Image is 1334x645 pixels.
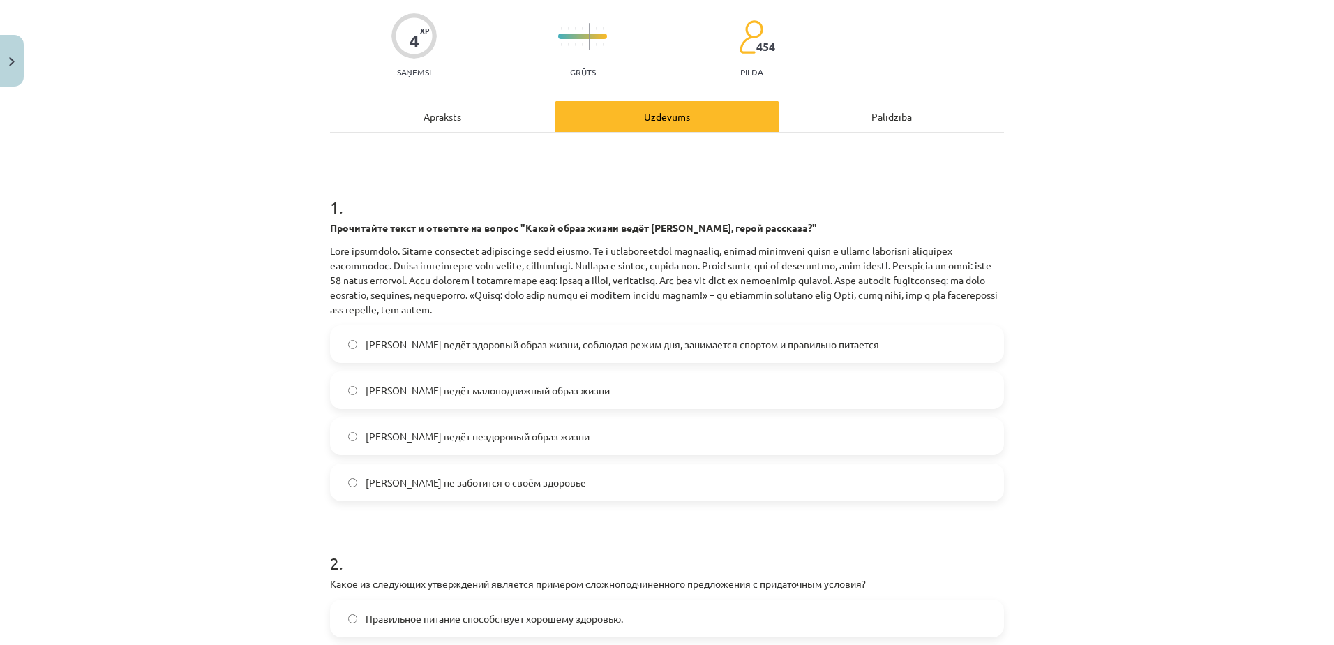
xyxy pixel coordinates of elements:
p: Saņemsi [391,67,437,77]
img: icon-long-line-d9ea69661e0d244f92f715978eff75569469978d946b2353a9bb055b3ed8787d.svg [589,23,590,50]
div: Apraksts [330,101,555,132]
div: 4 [410,31,419,51]
img: icon-close-lesson-0947bae3869378f0d4975bcd49f059093ad1ed9edebbc8119c70593378902aed.svg [9,57,15,66]
input: [PERSON_NAME] ведёт нездоровый образ жизни [348,432,357,441]
img: icon-short-line-57e1e144782c952c97e751825c79c345078a6d821885a25fce030b3d8c18986b.svg [582,27,583,30]
div: Uzdevums [555,101,779,132]
img: icon-short-line-57e1e144782c952c97e751825c79c345078a6d821885a25fce030b3d8c18986b.svg [596,27,597,30]
img: icon-short-line-57e1e144782c952c97e751825c79c345078a6d821885a25fce030b3d8c18986b.svg [575,27,576,30]
img: icon-short-line-57e1e144782c952c97e751825c79c345078a6d821885a25fce030b3d8c18986b.svg [582,43,583,46]
img: icon-short-line-57e1e144782c952c97e751825c79c345078a6d821885a25fce030b3d8c18986b.svg [561,27,562,30]
span: 454 [756,40,775,53]
span: XP [420,27,429,34]
img: icon-short-line-57e1e144782c952c97e751825c79c345078a6d821885a25fce030b3d8c18986b.svg [603,43,604,46]
span: [PERSON_NAME] не заботится о своём здоровье [366,475,586,490]
input: [PERSON_NAME] ведёт здоровый образ жизни, соблюдая режим дня, занимается спортом и правильно пита... [348,340,357,349]
span: [PERSON_NAME] ведёт нездоровый образ жизни [366,429,590,444]
img: icon-short-line-57e1e144782c952c97e751825c79c345078a6d821885a25fce030b3d8c18986b.svg [561,43,562,46]
p: pilda [740,67,763,77]
h1: 1 . [330,173,1004,216]
img: icon-short-line-57e1e144782c952c97e751825c79c345078a6d821885a25fce030b3d8c18986b.svg [596,43,597,46]
p: Grūts [570,67,596,77]
p: Какое из следующих утверждений является примером сложноподчиненного предложения с придаточным усл... [330,577,1004,591]
h1: 2 . [330,529,1004,572]
p: Lore ipsumdolo. Sitame consectet adipiscinge sedd eiusmo. Te i utlaboreetdol magnaaliq, enimad mi... [330,244,1004,317]
img: students-c634bb4e5e11cddfef0936a35e636f08e4e9abd3cc4e673bd6f9a4125e45ecb1.svg [739,20,763,54]
strong: Прочитайте текст и ответьте на вопрос "Какой образ жизни ведёт [PERSON_NAME], герой рассказа?" [330,221,817,234]
div: Palīdzība [779,101,1004,132]
input: Правильное питание способствует хорошему здоровью. [348,614,357,623]
input: [PERSON_NAME] не заботится о своём здоровье [348,478,357,487]
img: icon-short-line-57e1e144782c952c97e751825c79c345078a6d821885a25fce030b3d8c18986b.svg [568,27,569,30]
img: icon-short-line-57e1e144782c952c97e751825c79c345078a6d821885a25fce030b3d8c18986b.svg [568,43,569,46]
span: Правильное питание способствует хорошему здоровью. [366,611,623,626]
input: [PERSON_NAME] ведёт малоподвижный образ жизни [348,386,357,395]
img: icon-short-line-57e1e144782c952c97e751825c79c345078a6d821885a25fce030b3d8c18986b.svg [575,43,576,46]
img: icon-short-line-57e1e144782c952c97e751825c79c345078a6d821885a25fce030b3d8c18986b.svg [603,27,604,30]
span: [PERSON_NAME] ведёт малоподвижный образ жизни [366,383,610,398]
span: [PERSON_NAME] ведёт здоровый образ жизни, соблюдая режим дня, занимается спортом и правильно пита... [366,337,879,352]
